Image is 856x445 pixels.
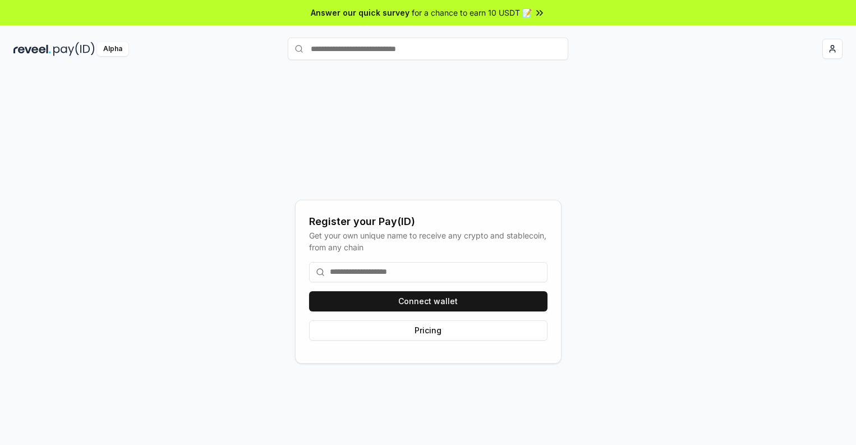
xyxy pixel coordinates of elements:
img: reveel_dark [13,42,51,56]
div: Alpha [97,42,128,56]
span: for a chance to earn 10 USDT 📝 [412,7,532,19]
button: Connect wallet [309,291,547,311]
button: Pricing [309,320,547,341]
span: Answer our quick survey [311,7,409,19]
div: Get your own unique name to receive any crypto and stablecoin, from any chain [309,230,547,253]
img: pay_id [53,42,95,56]
div: Register your Pay(ID) [309,214,547,230]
